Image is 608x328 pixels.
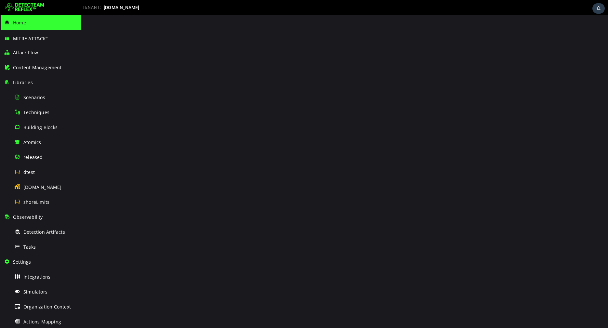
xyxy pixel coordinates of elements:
[23,109,49,115] span: Techniques
[23,229,65,235] span: Detection Artifacts
[13,49,38,56] span: Attack Flow
[592,3,605,14] div: Task Notifications
[46,36,48,39] sup: ®
[13,64,62,71] span: Content Management
[23,154,43,160] span: released
[13,259,31,265] span: Settings
[23,319,61,325] span: Actions Mapping
[23,244,36,250] span: Tasks
[13,214,43,220] span: Observability
[13,20,26,26] span: Home
[23,289,47,295] span: Simulators
[104,5,139,10] span: [DOMAIN_NAME]
[83,5,101,10] span: TENANT:
[23,304,71,310] span: Organization Context
[23,169,35,175] span: dtest
[23,199,49,205] span: shoreLimits
[23,94,45,100] span: Scenarios
[23,184,62,190] span: [DOMAIN_NAME]
[23,124,58,130] span: Building Blocks
[13,79,33,85] span: Libraries
[13,35,48,42] span: MITRE ATT&CK
[5,2,44,13] img: Detecteam logo
[23,139,41,145] span: Atomics
[23,274,50,280] span: Integrations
